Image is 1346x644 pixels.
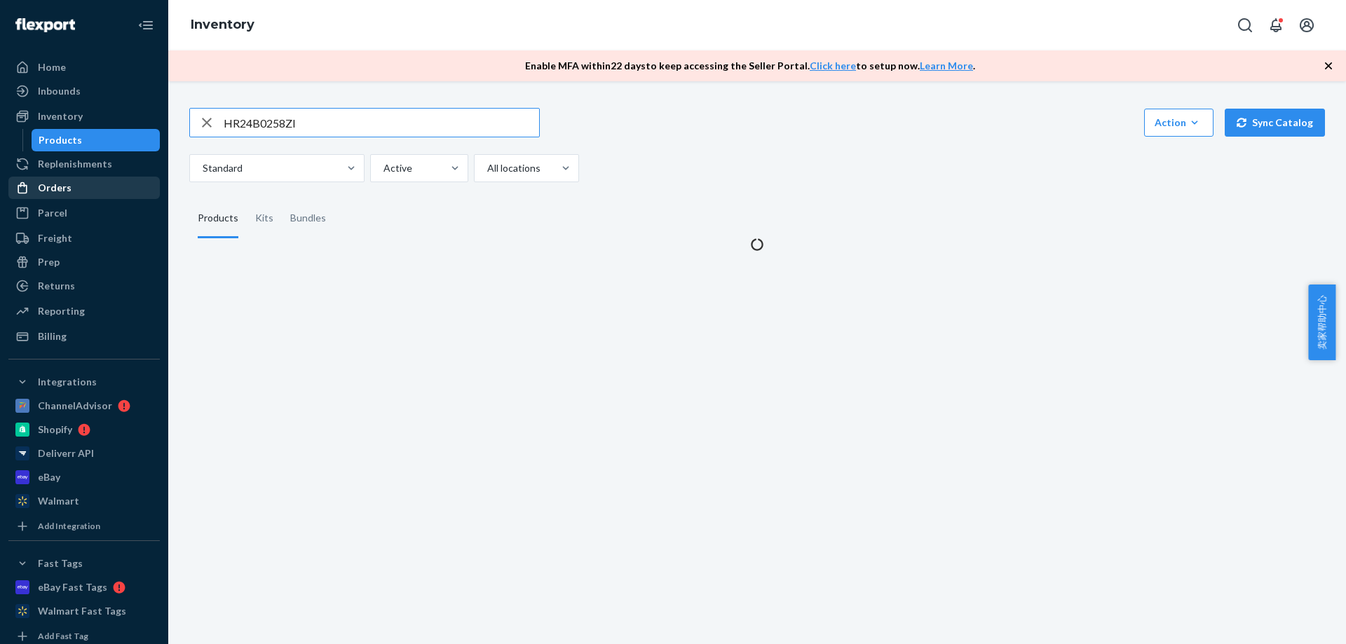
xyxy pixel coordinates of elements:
div: Bundles [290,199,326,238]
button: Fast Tags [8,552,160,575]
div: Products [198,199,238,238]
a: Returns [8,275,160,297]
ol: breadcrumbs [179,5,266,46]
div: Freight [38,231,72,245]
button: Open Search Box [1231,11,1259,39]
button: Integrations [8,371,160,393]
div: Walmart Fast Tags [38,604,126,618]
div: Products [39,133,82,147]
div: Parcel [38,206,67,220]
div: Prep [38,255,60,269]
input: Active [382,161,383,175]
a: Replenishments [8,153,160,175]
div: Deliverr API [38,446,94,460]
div: Orders [38,181,72,195]
a: Add Integration [8,518,160,535]
a: Click here [810,60,856,71]
div: eBay Fast Tags [38,580,107,594]
input: Search inventory by name or sku [224,109,539,137]
a: Products [32,129,161,151]
button: Action [1144,109,1214,137]
a: Billing [8,325,160,348]
div: eBay [38,470,60,484]
p: Enable MFA within 22 days to keep accessing the Seller Portal. to setup now. . [525,59,975,73]
div: Returns [38,279,75,293]
a: eBay Fast Tags [8,576,160,598]
button: Close Navigation [132,11,160,39]
div: Inventory [38,109,83,123]
div: Integrations [38,375,97,389]
div: Home [38,60,66,74]
div: Reporting [38,304,85,318]
div: Add Fast Tag [38,630,88,642]
div: Billing [38,329,67,343]
input: All locations [486,161,487,175]
a: Prep [8,251,160,273]
a: Inventory [191,17,254,32]
a: Shopify [8,418,160,441]
div: ChannelAdvisor [38,399,112,413]
button: Sync Catalog [1225,109,1325,137]
div: Kits [255,199,273,238]
div: Replenishments [38,157,112,171]
a: Learn More [920,60,973,71]
a: Home [8,56,160,78]
a: ChannelAdvisor [8,395,160,417]
a: Freight [8,227,160,249]
button: Open notifications [1262,11,1290,39]
div: Action [1155,116,1203,130]
a: Inventory [8,105,160,128]
div: Add Integration [38,520,100,532]
a: Reporting [8,300,160,322]
a: Inbounds [8,80,160,102]
a: Orders [8,177,160,199]
button: Open account menu [1293,11,1321,39]
img: Flexport logo [15,18,75,32]
button: 卖家帮助中心 [1308,285,1335,360]
a: Deliverr API [8,442,160,465]
a: Parcel [8,202,160,224]
a: Walmart [8,490,160,512]
div: Fast Tags [38,556,83,570]
a: eBay [8,466,160,488]
a: Walmart Fast Tags [8,600,160,622]
div: Shopify [38,423,72,437]
div: Inbounds [38,84,81,98]
input: Standard [201,161,203,175]
div: Walmart [38,494,79,508]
